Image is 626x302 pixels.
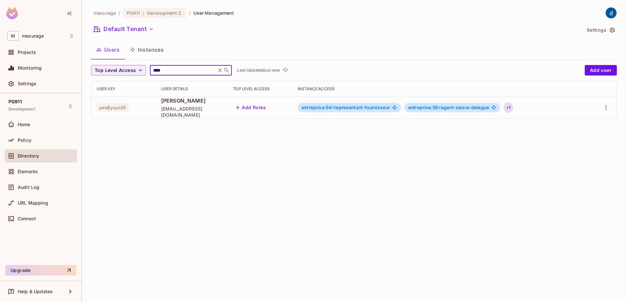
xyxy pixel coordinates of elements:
span: pes@yoyo20 [97,103,129,112]
span: Settings [18,81,36,86]
span: Audit Log [18,185,39,190]
button: Add user [585,65,617,75]
span: entreprise:56 [408,105,441,110]
span: PG911 [127,10,140,16]
img: dev 911gcl [606,8,617,18]
div: + 1 [504,102,513,113]
button: Users [91,42,125,58]
button: refresh [281,66,289,74]
span: Development [147,10,177,16]
span: [EMAIL_ADDRESS][DOMAIN_NAME] [161,106,223,118]
span: User Management [193,10,234,16]
span: entreprise:54 [302,105,334,110]
span: M [7,31,19,41]
span: Monitoring [18,65,42,71]
div: User Key [97,86,151,92]
span: PG911 [9,99,22,104]
button: Add Roles [233,102,268,113]
span: the active workspace [94,10,116,16]
button: Default Tenant [91,24,156,34]
span: Projects [18,50,36,55]
div: User Details [161,86,223,92]
button: Upgrade [5,265,76,276]
div: Instance Access [298,86,584,92]
span: # [438,105,441,110]
span: agent-saisie-delegue [408,105,489,110]
li: / [119,10,120,16]
li: / [189,10,191,16]
button: Settings [584,25,617,35]
span: URL Mapping [18,200,48,206]
span: Help & Updates [18,289,53,294]
span: representant-fournisseur [302,105,390,110]
span: Top Level Access [95,66,136,75]
button: Instances [125,42,169,58]
span: Connect [18,216,36,221]
span: refresh [283,67,288,74]
img: SReyMgAAAABJRU5ErkJggg== [6,7,18,19]
span: Directory [18,153,39,159]
span: Home [18,122,30,127]
span: Click to refresh data [280,66,289,74]
span: Policy [18,138,31,143]
p: Last Updated just now [237,68,280,73]
span: : [142,10,145,16]
span: # [331,105,334,110]
div: Top Level Access [233,86,287,92]
span: Elements [18,169,38,174]
button: Top Level Access [91,65,146,75]
span: Workspace: mesurage [22,33,44,39]
span: Development [9,107,35,112]
span: [PERSON_NAME] [161,97,223,104]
